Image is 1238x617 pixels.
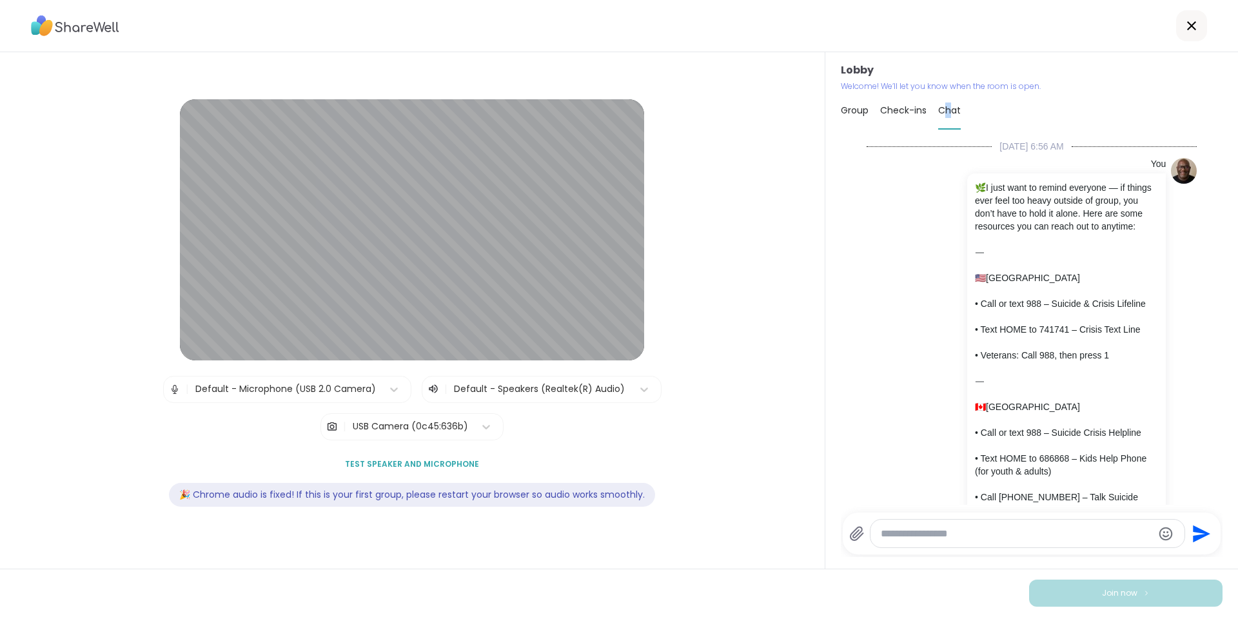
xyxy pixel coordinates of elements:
[975,402,986,412] span: 🇨🇦
[975,297,1158,310] p: • Call or text 988 – Suicide & Crisis Lifeline
[975,426,1158,439] p: • Call or text 988 – Suicide Crisis Helpline
[169,483,655,507] div: 🎉 Chrome audio is fixed! If this is your first group, please restart your browser so audio works ...
[975,271,1158,284] p: [GEOGRAPHIC_DATA]
[444,382,447,397] span: |
[975,400,1158,413] p: [GEOGRAPHIC_DATA]
[880,104,927,117] span: Check-ins
[1143,589,1150,596] img: ShareWell Logomark
[975,181,1158,233] p: I just want to remind everyone — if things ever feel too heavy outside of group, you don’t have t...
[31,11,119,41] img: ShareWell Logo
[326,414,338,440] img: Camera
[975,491,1158,516] p: • Call [PHONE_NUMBER] – Talk Suicide Canada (24/7)
[1185,519,1214,548] button: Send
[169,377,181,402] img: Microphone
[1151,158,1166,171] h4: You
[841,81,1223,92] p: Welcome! We’ll let you know when the room is open.
[353,420,468,433] div: USB Camera (0c45:636b)
[1029,580,1223,607] button: Join now
[975,452,1158,478] p: • Text HOME to 686868 – Kids Help Phone (for youth & adults)
[186,377,189,402] span: |
[975,323,1158,336] p: • Text HOME to 741741 – Crisis Text Line
[841,104,869,117] span: Group
[938,104,961,117] span: Chat
[345,458,479,470] span: Test speaker and microphone
[992,140,1071,153] span: [DATE] 6:56 AM
[340,451,484,478] button: Test speaker and microphone
[975,375,1158,387] p: ⸻
[343,414,346,440] span: |
[1171,158,1197,184] img: https://sharewell-space-live.sfo3.digitaloceanspaces.com/user-generated/0e2c5150-e31e-4b6a-957d-4...
[841,63,1223,78] h3: Lobby
[975,246,1158,259] p: ⸻
[975,182,986,193] span: 🌿
[1158,526,1174,542] button: Emoji picker
[975,273,986,283] span: 🇺🇸
[1102,587,1137,599] span: Join now
[975,349,1158,362] p: • Veterans: Call 988, then press 1
[195,382,376,396] div: Default - Microphone (USB 2.0 Camera)
[881,527,1153,540] textarea: Type your message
